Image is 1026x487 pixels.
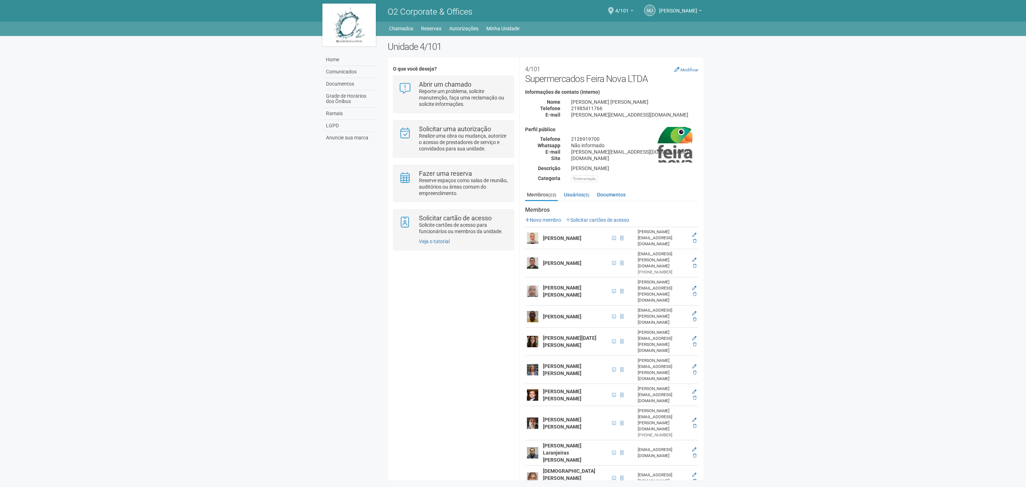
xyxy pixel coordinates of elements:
a: Membros(23) [525,189,558,201]
img: user.png [527,286,538,297]
a: Excluir membro [693,317,696,322]
a: Novo membro [525,217,561,223]
strong: Telefone [540,136,560,142]
span: O2 Corporate & Offices [388,7,472,17]
a: Veja o tutorial [419,239,450,244]
div: [PERSON_NAME][EMAIL_ADDRESS][DOMAIN_NAME] [638,386,688,404]
img: user.png [527,447,538,458]
strong: Whatsapp [538,143,560,148]
small: (5) [584,193,589,198]
div: [PERSON_NAME][EMAIL_ADDRESS][DOMAIN_NAME] [566,112,704,118]
a: Minha Unidade [486,24,519,34]
a: 4/101 [615,9,633,15]
span: 4/101 [615,1,629,14]
strong: Telefone [540,106,560,111]
a: Excluir membro [693,453,696,458]
div: Alimentação [571,175,598,182]
strong: Solicitar uma autorização [419,125,491,133]
img: logo.jpg [322,4,376,46]
strong: Solicitar cartão de acesso [419,214,492,222]
img: user.png [527,232,538,244]
img: user.png [527,417,538,429]
a: Editar membro [692,286,696,291]
div: [PERSON_NAME][EMAIL_ADDRESS][DOMAIN_NAME] [638,229,688,247]
div: [PHONE_NUMBER] [638,432,688,438]
strong: [PERSON_NAME][DATE] [PERSON_NAME] [543,335,596,348]
h4: Perfil público [525,127,698,132]
a: Excluir membro [693,370,696,375]
strong: [PERSON_NAME] [PERSON_NAME] [543,363,581,376]
a: Excluir membro [693,478,696,483]
div: Não informado [566,142,704,149]
div: 2126919700 [566,136,704,142]
img: user.png [527,336,538,347]
div: [PERSON_NAME][EMAIL_ADDRESS][PERSON_NAME][DOMAIN_NAME] [638,329,688,354]
strong: [PERSON_NAME] [543,260,581,266]
h2: Unidade 4/101 [388,41,704,52]
a: Excluir membro [693,395,696,400]
a: Reservas [421,24,441,34]
img: user.png [527,364,538,375]
a: Solicitar uma autorização Realize uma obra ou mudança, autorize o acesso de prestadores de serviç... [399,126,508,152]
h4: Informações de contato (interno) [525,89,698,95]
strong: Abrir um chamado [419,81,471,88]
strong: Categoria [538,175,560,181]
p: Solicite cartões de acesso para funcionários ou membros da unidade. [419,222,508,235]
a: Documentos [595,189,627,200]
img: business.png [657,127,693,163]
strong: E-mail [545,149,560,155]
img: user.png [527,389,538,401]
a: Editar membro [692,447,696,452]
div: [PERSON_NAME][EMAIL_ADDRESS][PERSON_NAME][DOMAIN_NAME] [638,408,688,432]
img: user.png [527,472,538,484]
a: LGPD [324,120,377,132]
strong: E-mail [545,112,560,118]
strong: Nome [547,99,560,105]
div: [PERSON_NAME] [566,165,704,171]
a: Documentos [324,78,377,90]
small: 4/101 [525,66,540,73]
h2: Supermercados Feira Nova LTDA [525,63,698,84]
a: Abrir um chamado Reporte um problema, solicite manutenção, faça uma reclamação ou solicite inform... [399,81,508,107]
a: Editar membro [692,232,696,237]
img: user.png [527,257,538,269]
strong: [PERSON_NAME] [PERSON_NAME] [543,285,581,298]
a: Solicitar cartões de acesso [566,217,629,223]
h4: O que você deseja? [393,66,514,72]
strong: [PERSON_NAME] [543,314,581,319]
strong: [PERSON_NAME] [543,235,581,241]
a: Ramais [324,108,377,120]
p: Reporte um problema, solicite manutenção, faça uma reclamação ou solicite informações. [419,88,508,107]
strong: [PERSON_NAME] [PERSON_NAME] [543,389,581,401]
small: (23) [548,193,556,198]
a: Chamados [389,24,413,34]
a: Editar membro [692,389,696,394]
a: Excluir membro [693,263,696,268]
p: Realize uma obra ou mudança, autorize o acesso de prestadores de serviço e convidados para sua un... [419,133,508,152]
a: Editar membro [692,364,696,369]
div: [PERSON_NAME][EMAIL_ADDRESS][PERSON_NAME][DOMAIN_NAME] [638,358,688,382]
a: Editar membro [692,472,696,477]
a: Editar membro [692,257,696,262]
strong: [PERSON_NAME] [PERSON_NAME] [543,417,581,430]
div: [EMAIL_ADDRESS][DOMAIN_NAME] [638,472,688,484]
div: [EMAIL_ADDRESS][PERSON_NAME][DOMAIN_NAME] [638,251,688,269]
a: Fazer uma reserva Reserve espaços como salas de reunião, auditórios ou áreas comum do empreendime... [399,170,508,196]
span: Marcelle Junqueiro [659,1,697,14]
a: Excluir membro [693,342,696,347]
a: [PERSON_NAME] [659,9,702,15]
a: Autorizações [449,24,478,34]
a: Usuários(5) [562,189,591,200]
div: [EMAIL_ADDRESS][PERSON_NAME][DOMAIN_NAME] [638,307,688,325]
strong: [PERSON_NAME] Laranjeiras [PERSON_NAME] [543,443,581,463]
p: Reserve espaços como salas de reunião, auditórios ou áreas comum do empreendimento. [419,177,508,196]
div: [PHONE_NUMBER] [638,269,688,275]
strong: Fazer uma reserva [419,170,472,177]
a: Excluir membro [693,239,696,243]
a: Excluir membro [693,424,696,429]
strong: Site [551,155,560,161]
strong: Descrição [538,165,560,171]
a: Editar membro [692,311,696,316]
a: Comunicados [324,66,377,78]
a: Anuncie sua marca [324,132,377,144]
